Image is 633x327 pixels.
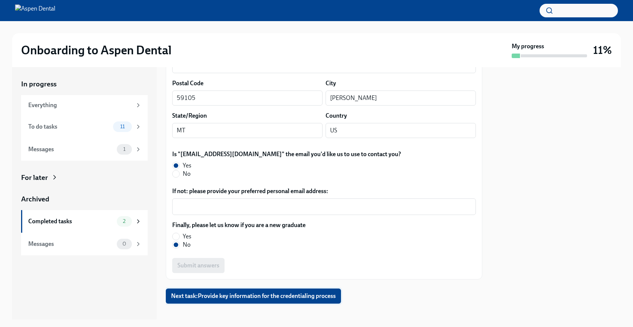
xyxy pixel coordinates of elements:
[28,217,114,226] div: Completed tasks
[166,289,341,304] button: Next task:Provide key information for the credentialing process
[116,124,129,129] span: 11
[21,173,48,183] div: For later
[28,101,132,109] div: Everything
[172,221,306,229] label: Finally, please let us know if you are a new graduate
[21,173,148,183] a: For later
[183,241,191,249] span: No
[21,79,148,89] a: In progress
[15,5,55,17] img: Aspen Dental
[118,241,131,247] span: 0
[172,150,401,158] label: Is "[EMAIL_ADDRESS][DOMAIN_NAME]" the email you'd like us to use to contact you?
[593,43,612,57] h3: 11%
[183,232,191,241] span: Yes
[119,146,130,152] span: 1
[326,79,336,88] label: City
[172,112,207,120] label: State/Region
[172,79,203,88] label: Postal Code
[21,138,148,161] a: Messages1
[172,187,476,195] label: If not: please provide your preferred personal email address:
[21,233,148,255] a: Messages0
[21,115,148,138] a: To do tasks11
[326,112,347,120] label: Country
[21,95,148,115] a: Everything
[171,292,336,300] span: Next task : Provide key information for the credentialing process
[183,161,191,170] span: Yes
[28,145,114,154] div: Messages
[21,194,148,204] a: Archived
[28,240,114,248] div: Messages
[21,43,171,58] h2: Onboarding to Aspen Dental
[183,170,191,178] span: No
[28,123,110,131] div: To do tasks
[118,218,130,224] span: 2
[21,210,148,233] a: Completed tasks2
[512,42,544,51] strong: My progress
